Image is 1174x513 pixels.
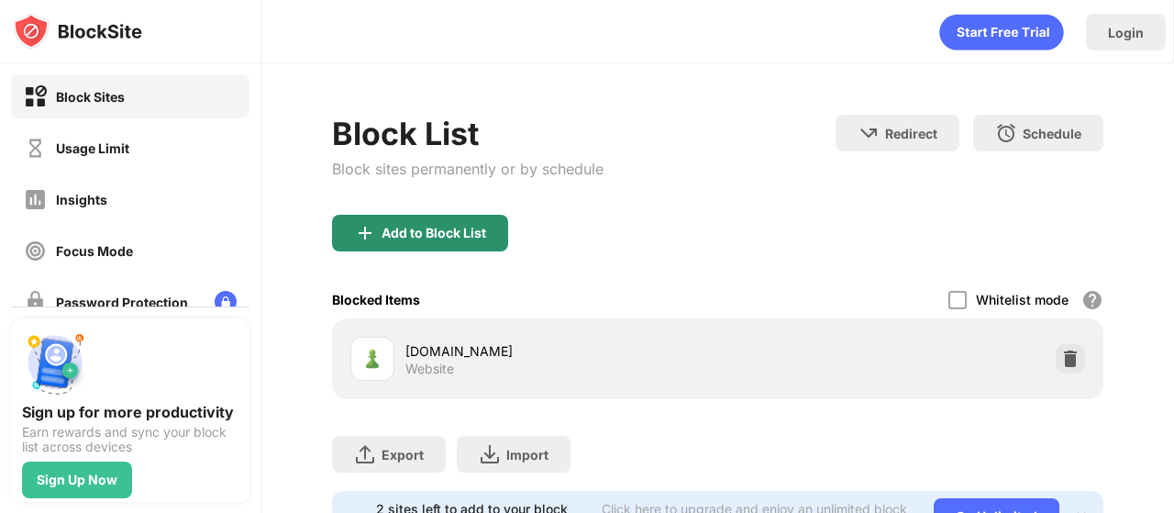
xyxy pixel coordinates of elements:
[37,473,117,487] div: Sign Up Now
[24,85,47,108] img: block-on.svg
[22,329,88,396] img: push-signup.svg
[24,240,47,262] img: focus-off.svg
[215,291,237,313] img: lock-menu.svg
[332,160,604,178] div: Block sites permanently or by schedule
[939,14,1064,50] div: animation
[405,361,454,377] div: Website
[24,137,47,160] img: time-usage-off.svg
[405,341,718,361] div: [DOMAIN_NAME]
[56,89,125,105] div: Block Sites
[56,243,133,259] div: Focus Mode
[332,115,604,152] div: Block List
[56,140,129,156] div: Usage Limit
[1108,25,1144,40] div: Login
[24,188,47,211] img: insights-off.svg
[24,291,47,314] img: password-protection-off.svg
[885,126,937,141] div: Redirect
[361,348,383,370] img: favicons
[1023,126,1081,141] div: Schedule
[506,447,548,463] div: Import
[332,292,420,307] div: Blocked Items
[382,447,424,463] div: Export
[13,13,142,50] img: logo-blocksite.svg
[976,292,1069,307] div: Whitelist mode
[22,403,238,421] div: Sign up for more productivity
[56,192,107,207] div: Insights
[382,226,486,240] div: Add to Block List
[22,425,238,454] div: Earn rewards and sync your block list across devices
[56,295,188,310] div: Password Protection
